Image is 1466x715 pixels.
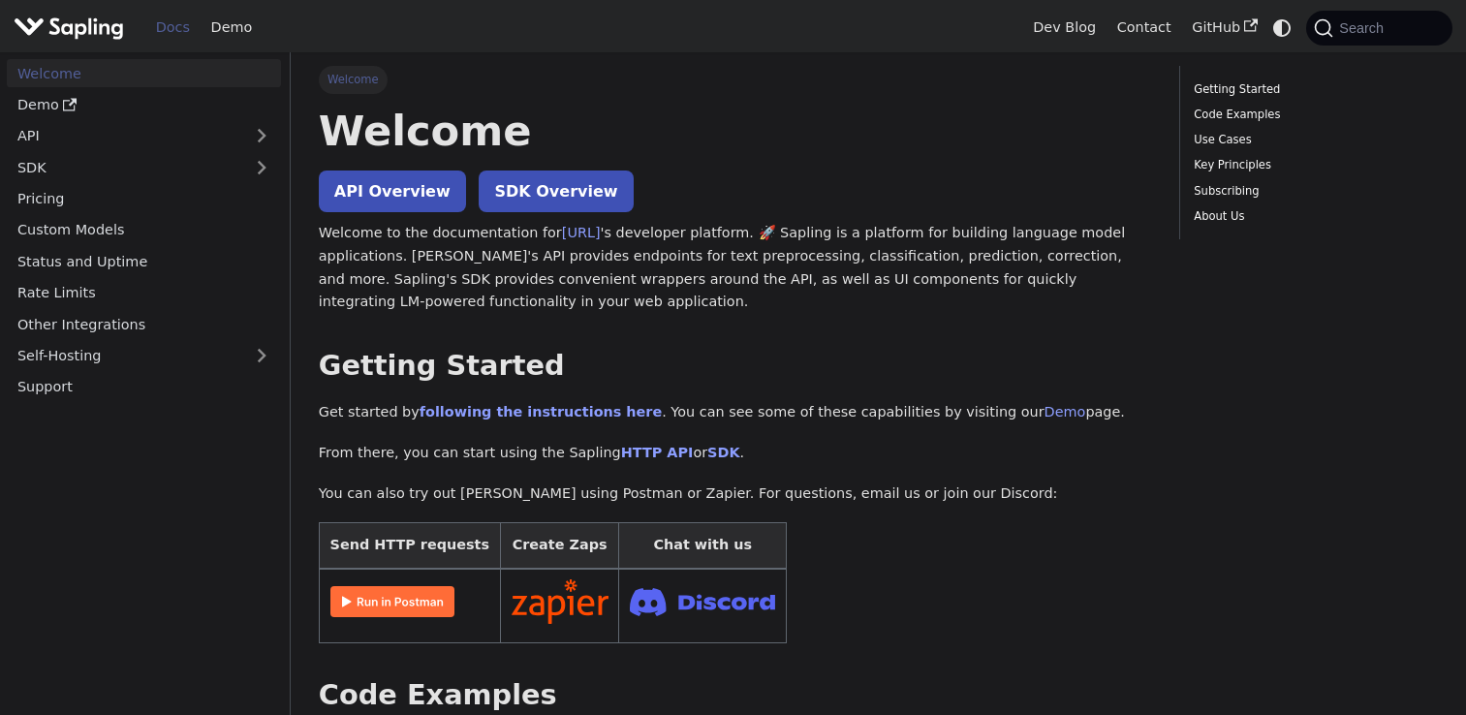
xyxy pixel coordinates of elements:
[319,482,1151,506] p: You can also try out [PERSON_NAME] using Postman or Zapier. For questions, email us or join our D...
[319,171,466,212] a: API Overview
[7,185,281,213] a: Pricing
[319,349,1151,384] h2: Getting Started
[330,586,454,617] img: Run in Postman
[1181,13,1267,43] a: GitHub
[14,14,131,42] a: Sapling.aiSapling.ai
[1022,13,1106,43] a: Dev Blog
[319,523,500,569] th: Send HTTP requests
[1194,131,1431,149] a: Use Cases
[7,59,281,87] a: Welcome
[7,310,281,338] a: Other Integrations
[1194,207,1431,226] a: About Us
[319,678,1151,713] h2: Code Examples
[319,66,1151,93] nav: Breadcrumbs
[1194,80,1431,99] a: Getting Started
[7,373,281,401] a: Support
[619,523,787,569] th: Chat with us
[14,14,124,42] img: Sapling.ai
[1306,11,1451,46] button: Search (Command+K)
[630,582,775,622] img: Join Discord
[7,153,242,181] a: SDK
[562,225,601,240] a: [URL]
[319,442,1151,465] p: From there, you can start using the Sapling or .
[1194,182,1431,201] a: Subscribing
[621,445,694,460] a: HTTP API
[7,216,281,244] a: Custom Models
[145,13,201,43] a: Docs
[1194,106,1431,124] a: Code Examples
[1194,156,1431,174] a: Key Principles
[1107,13,1182,43] a: Contact
[707,445,739,460] a: SDK
[420,404,662,420] a: following the instructions here
[7,342,281,370] a: Self-Hosting
[7,122,242,150] a: API
[7,247,281,275] a: Status and Uptime
[500,523,619,569] th: Create Zaps
[7,91,281,119] a: Demo
[242,122,281,150] button: Expand sidebar category 'API'
[1045,404,1086,420] a: Demo
[1268,14,1296,42] button: Switch between dark and light mode (currently system mode)
[242,153,281,181] button: Expand sidebar category 'SDK'
[319,222,1151,314] p: Welcome to the documentation for 's developer platform. 🚀 Sapling is a platform for building lang...
[479,171,633,212] a: SDK Overview
[319,401,1151,424] p: Get started by . You can see some of these capabilities by visiting our page.
[201,13,263,43] a: Demo
[7,279,281,307] a: Rate Limits
[319,66,388,93] span: Welcome
[512,579,608,624] img: Connect in Zapier
[319,105,1151,157] h1: Welcome
[1333,20,1395,36] span: Search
